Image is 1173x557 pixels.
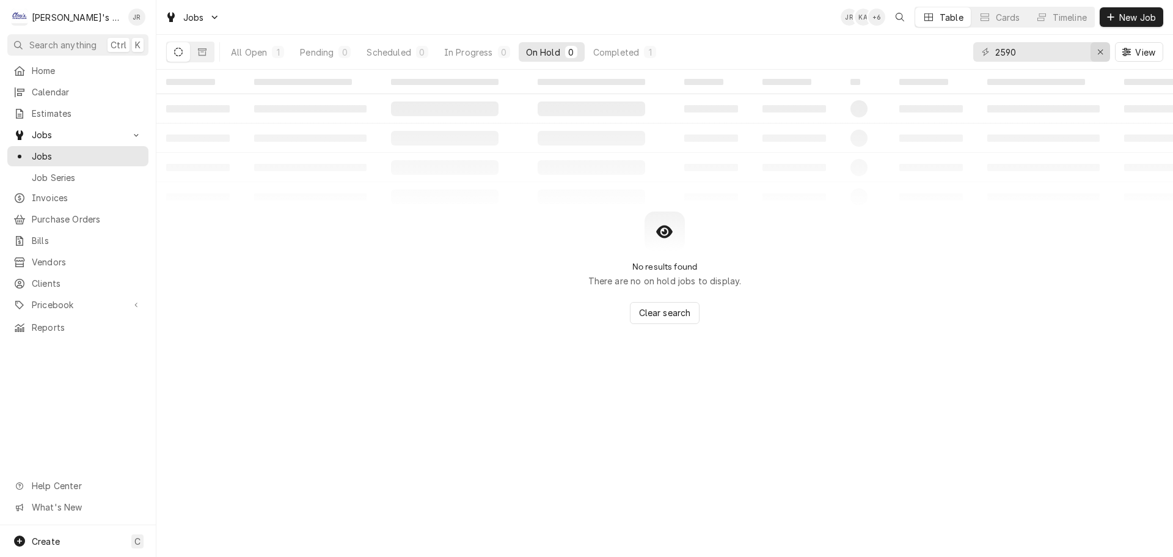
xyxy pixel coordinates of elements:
input: Keyword search [995,42,1087,62]
a: Vendors [7,252,148,272]
button: Search anythingCtrlK [7,34,148,56]
button: View [1115,42,1163,62]
a: Go to What's New [7,497,148,517]
span: New Job [1117,11,1158,24]
div: 1 [274,46,282,59]
div: Korey Austin's Avatar [855,9,872,26]
span: ‌ [899,79,948,85]
span: Ctrl [111,39,126,51]
span: C [134,535,141,548]
span: ‌ [538,79,645,85]
a: Bills [7,231,148,251]
div: Table [940,11,963,24]
div: 0 [568,46,575,59]
a: Purchase Orders [7,209,148,229]
span: View [1133,46,1158,59]
div: 0 [418,46,426,59]
div: 0 [341,46,348,59]
div: Completed [593,46,639,59]
span: What's New [32,501,141,514]
span: ‌ [391,79,499,85]
a: Invoices [7,188,148,208]
div: Jeff Rue's Avatar [128,9,145,26]
a: Clients [7,273,148,293]
div: + 6 [868,9,885,26]
span: ‌ [762,79,811,85]
a: Calendar [7,82,148,102]
div: KA [855,9,872,26]
div: On Hold [526,46,560,59]
div: Pending [300,46,334,59]
button: Open search [890,7,910,27]
span: Estimates [32,107,142,120]
button: New Job [1100,7,1163,27]
span: Invoices [32,191,142,204]
div: [PERSON_NAME]'s Refrigeration [32,11,122,24]
span: Purchase Orders [32,213,142,226]
span: Clients [32,277,142,290]
a: Jobs [7,146,148,166]
div: JR [841,9,858,26]
a: Go to Help Center [7,476,148,496]
div: Cards [996,11,1020,24]
a: Reports [7,317,148,338]
a: Go to Jobs [160,7,225,28]
div: Clay's Refrigeration's Avatar [11,9,28,26]
span: K [135,39,141,51]
span: Jobs [32,128,124,141]
div: C [11,9,28,26]
span: Home [32,64,142,77]
a: Home [7,61,148,81]
div: 0 [500,46,508,59]
button: Clear search [630,302,700,324]
span: ‌ [254,79,352,85]
span: Job Series [32,171,142,184]
div: All Open [231,46,267,59]
div: Scheduled [367,46,411,59]
a: Estimates [7,103,148,124]
div: JR [128,9,145,26]
span: Jobs [183,11,204,24]
span: Search anything [29,39,97,51]
span: ‌ [684,79,723,85]
span: ‌ [850,79,860,85]
div: In Progress [444,46,493,59]
span: Jobs [32,150,142,163]
span: Bills [32,234,142,247]
a: Go to Jobs [7,125,148,145]
p: There are no on hold jobs to display. [588,275,742,287]
a: Job Series [7,168,148,188]
span: ‌ [987,79,1085,85]
span: Pricebook [32,298,124,311]
span: Vendors [32,256,142,268]
button: Erase input [1091,42,1110,62]
span: Help Center [32,479,141,492]
div: Jeff Rue's Avatar [841,9,858,26]
table: On Hold Jobs List Loading [156,70,1173,212]
div: 1 [646,46,654,59]
span: Reports [32,321,142,334]
span: ‌ [166,79,215,85]
a: Go to Pricebook [7,295,148,315]
span: Create [32,536,60,547]
h2: No results found [632,262,698,272]
div: Timeline [1053,11,1087,24]
span: Clear search [637,306,693,319]
span: Calendar [32,86,142,98]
